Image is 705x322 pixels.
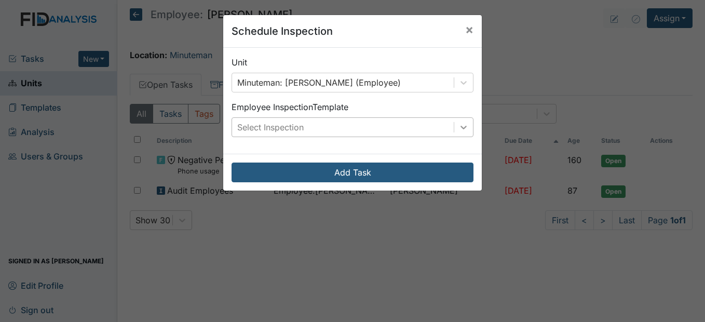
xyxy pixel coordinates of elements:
[232,23,333,39] h5: Schedule Inspection
[232,56,247,69] label: Unit
[457,15,482,44] button: Close
[232,163,473,182] button: Add Task
[237,76,401,89] div: Minuteman: [PERSON_NAME] (Employee)
[232,101,348,113] label: Employee Inspection Template
[465,22,473,37] span: ×
[237,121,304,133] div: Select Inspection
